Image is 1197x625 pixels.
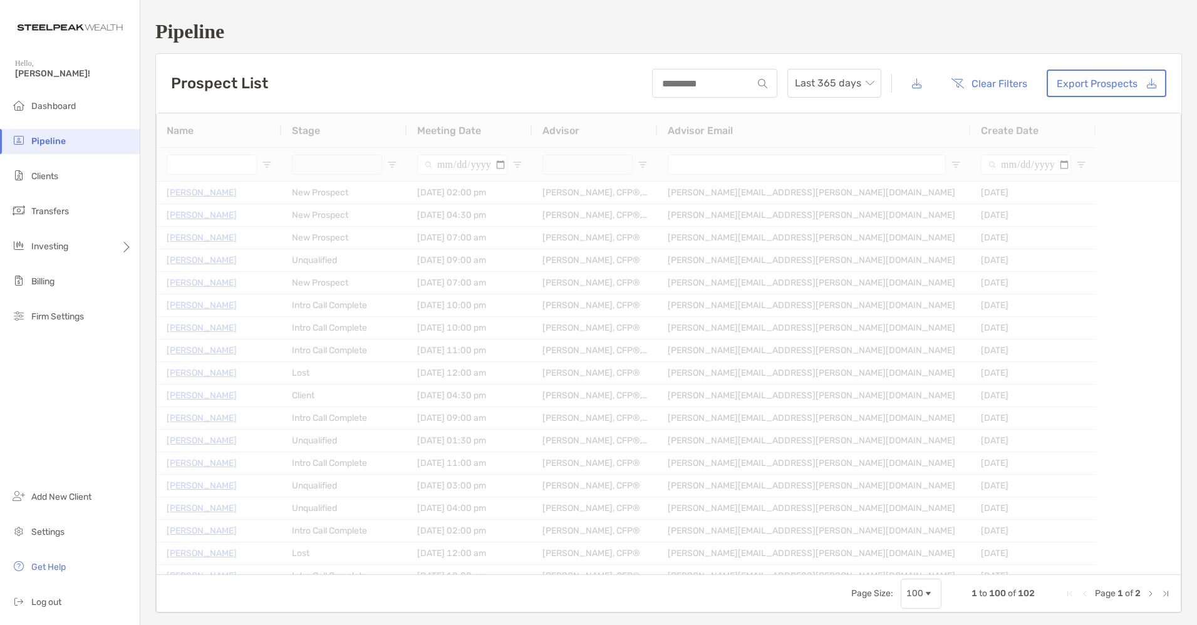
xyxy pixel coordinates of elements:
[1008,588,1016,599] span: of
[1125,588,1133,599] span: of
[1146,589,1156,599] div: Next Page
[31,276,54,287] span: Billing
[11,273,26,288] img: billing icon
[155,20,1182,43] h1: Pipeline
[979,588,987,599] span: to
[901,579,941,609] div: Page Size
[11,594,26,609] img: logout icon
[11,308,26,323] img: firm-settings icon
[795,70,874,97] span: Last 365 days
[758,79,767,88] img: input icon
[31,101,76,111] span: Dashboard
[15,68,132,79] span: [PERSON_NAME]!
[31,171,58,182] span: Clients
[11,168,26,183] img: clients icon
[989,588,1006,599] span: 100
[11,203,26,218] img: transfers icon
[906,588,923,599] div: 100
[11,488,26,504] img: add_new_client icon
[171,75,268,92] h3: Prospect List
[31,206,69,217] span: Transfers
[11,238,26,253] img: investing icon
[31,527,65,537] span: Settings
[851,588,893,599] div: Page Size:
[31,562,66,572] span: Get Help
[11,133,26,148] img: pipeline icon
[31,597,61,607] span: Log out
[31,311,84,322] span: Firm Settings
[972,588,977,599] span: 1
[11,98,26,113] img: dashboard icon
[1047,70,1166,97] a: Export Prospects
[941,70,1037,97] button: Clear Filters
[1080,589,1090,599] div: Previous Page
[11,524,26,539] img: settings icon
[31,241,68,252] span: Investing
[11,559,26,574] img: get-help icon
[1135,588,1141,599] span: 2
[31,492,91,502] span: Add New Client
[1117,588,1123,599] span: 1
[1065,589,1075,599] div: First Page
[1161,589,1171,599] div: Last Page
[31,136,66,147] span: Pipeline
[1018,588,1035,599] span: 102
[1095,588,1116,599] span: Page
[15,5,125,50] img: Zoe Logo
